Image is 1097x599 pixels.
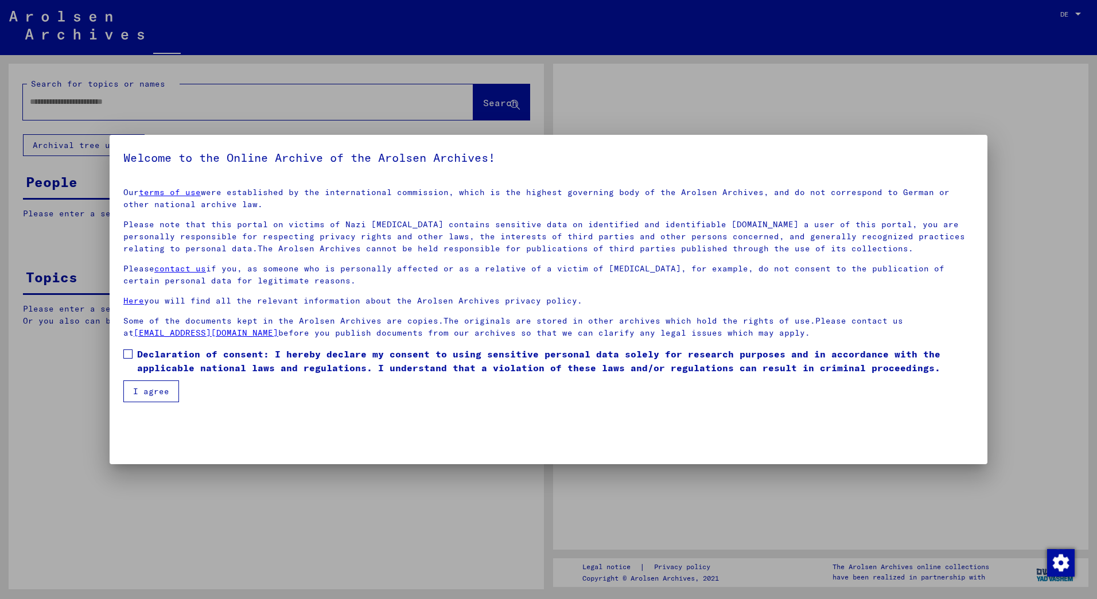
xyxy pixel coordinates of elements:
[123,295,974,307] p: you will find all the relevant information about the Arolsen Archives privacy policy.
[123,380,179,402] button: I agree
[137,347,974,375] span: Declaration of consent: I hereby declare my consent to using sensitive personal data solely for r...
[1047,549,1074,576] div: Zustimmung ändern
[134,328,278,338] a: [EMAIL_ADDRESS][DOMAIN_NAME]
[123,263,974,287] p: Please if you, as someone who is personally affected or as a relative of a victim of [MEDICAL_DAT...
[123,186,974,211] p: Our were established by the international commission, which is the highest governing body of the ...
[123,315,974,339] p: Some of the documents kept in the Arolsen Archives are copies.The originals are stored in other a...
[123,149,974,167] h5: Welcome to the Online Archive of the Arolsen Archives!
[123,219,974,255] p: Please note that this portal on victims of Nazi [MEDICAL_DATA] contains sensitive data on identif...
[154,263,206,274] a: contact us
[1047,549,1075,577] img: Zustimmung ändern
[123,295,144,306] a: Here
[139,187,201,197] a: terms of use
